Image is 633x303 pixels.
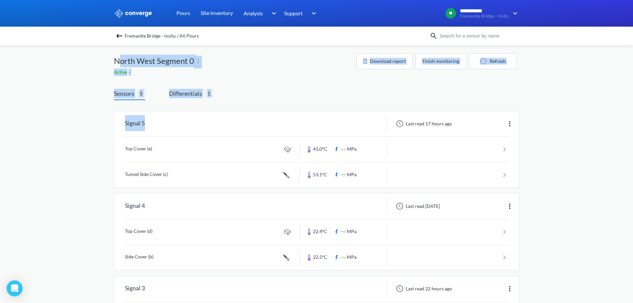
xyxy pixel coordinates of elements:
[363,59,367,64] img: icon-file.svg
[129,69,132,75] span: -
[114,55,194,67] span: North West Segment 0
[506,120,514,128] img: more.svg
[356,53,413,69] button: Download report
[506,285,514,293] img: more.svg
[506,202,514,210] img: more.svg
[392,202,442,210] div: Last read [DATE]
[169,89,205,98] span: Differentials
[114,9,153,18] img: logo_ewhite.svg
[460,14,509,19] span: Fremantle Bridge - insitu
[125,280,145,297] div: Signal 3
[114,89,137,98] span: Sensors
[392,285,454,293] div: Last read 22 hours ago
[307,9,318,17] img: downArrow.svg
[284,9,303,17] span: Support
[194,57,202,65] img: more.svg
[438,32,518,40] input: Search for a sensor by name
[115,32,123,40] img: backspace.svg
[114,69,129,75] span: Active
[415,53,466,69] button: Finish monitoring
[430,32,438,40] img: icon-search.svg
[469,53,517,69] button: Refresh
[125,31,199,41] span: Fremantle Bridge - insitu / All Pours
[244,9,263,17] span: Analysis
[125,198,145,215] div: Signal 4
[267,9,278,17] img: downArrow.svg
[392,120,454,128] div: Last read 17 hours ago
[125,115,145,132] div: Signal 5
[509,9,519,17] img: downArrow.svg
[7,280,23,296] div: Open Intercom Messenger
[480,58,490,65] img: icon-refresh.svg
[137,89,145,97] span: 5
[205,89,213,97] span: 1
